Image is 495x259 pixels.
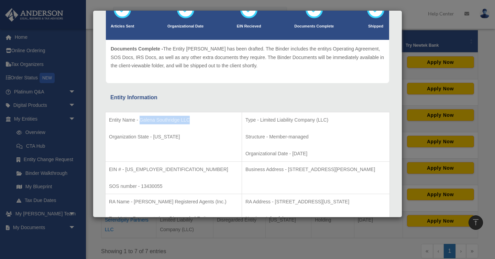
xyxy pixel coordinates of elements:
[109,214,238,223] p: Tax Matter Representative - Disregarded Entity
[3,41,492,47] div: Options
[245,149,386,158] p: Organizational Date - [DATE]
[109,116,238,124] p: Entity Name - Galena Southridge LLC
[111,45,384,70] p: The Entity [PERSON_NAME] has been drafted. The Binder includes the entitys Operating Agreement, S...
[245,133,386,141] p: Structure - Member-managed
[367,23,384,30] p: Shipped
[111,46,163,52] span: Documents Complete -
[167,23,203,30] p: Organizational Date
[3,22,492,28] div: Sort New > Old
[3,47,492,53] div: Sign out
[109,182,238,191] p: SOS number - 13430055
[245,214,386,223] p: Nominee Info - false
[3,16,492,22] div: Sort A > Z
[110,93,385,102] div: Entity Information
[245,165,386,174] p: Business Address - [STREET_ADDRESS][PERSON_NAME]
[109,198,238,206] p: RA Name - [PERSON_NAME] Registered Agents (Inc.)
[294,23,334,30] p: Documents Complete
[3,34,492,41] div: Delete
[245,116,386,124] p: Type - Limited Liability Company (LLC)
[3,28,492,34] div: Move To ...
[111,23,134,30] p: Articles Sent
[245,198,386,206] p: RA Address - [STREET_ADDRESS][US_STATE]
[109,133,238,141] p: Organization State - [US_STATE]
[109,165,238,174] p: EIN # - [US_EMPLOYER_IDENTIFICATION_NUMBER]
[3,3,144,9] div: Home
[237,23,261,30] p: EIN Recieved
